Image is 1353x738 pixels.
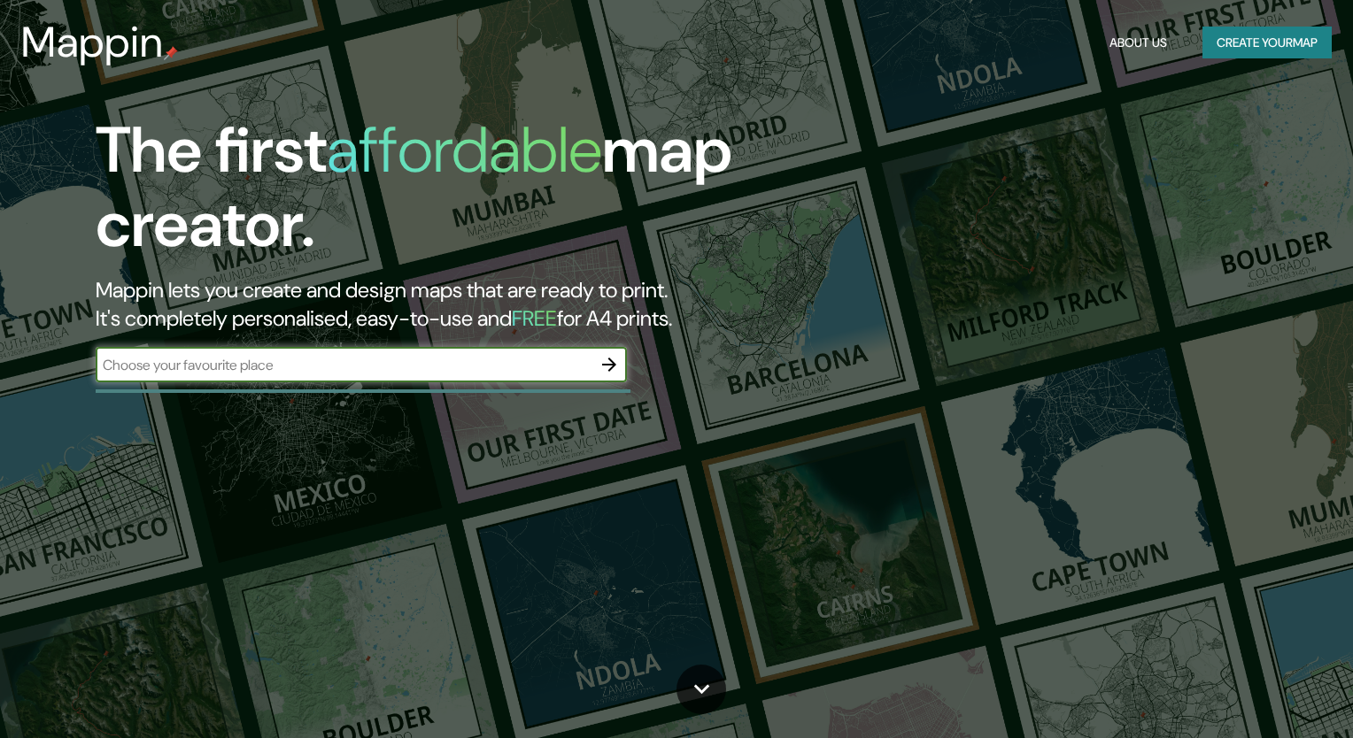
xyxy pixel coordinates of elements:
[96,276,772,333] h2: Mappin lets you create and design maps that are ready to print. It's completely personalised, eas...
[512,304,557,332] h5: FREE
[96,355,591,375] input: Choose your favourite place
[1202,27,1332,59] button: Create yourmap
[327,109,602,191] h1: affordable
[164,46,178,60] img: mappin-pin
[1102,27,1174,59] button: About Us
[21,18,164,67] h3: Mappin
[96,113,772,276] h1: The first map creator.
